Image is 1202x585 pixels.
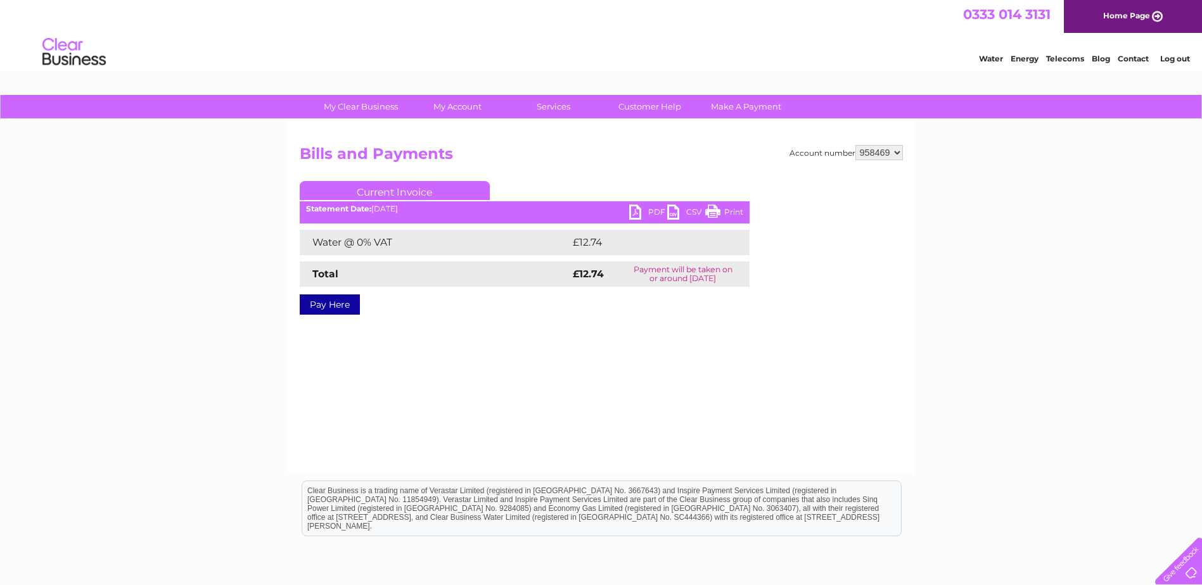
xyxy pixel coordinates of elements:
a: Water [979,54,1003,63]
a: 0333 014 3131 [963,6,1051,22]
a: Pay Here [300,294,360,315]
a: Energy [1011,54,1039,63]
h2: Bills and Payments [300,145,903,169]
b: Statement Date: [306,204,371,213]
a: My Clear Business [309,95,413,118]
div: Clear Business is a trading name of Verastar Limited (registered in [GEOGRAPHIC_DATA] No. 3667643... [302,7,901,61]
td: Payment will be taken on or around [DATE] [617,261,750,287]
a: Print [705,204,743,223]
td: Water @ 0% VAT [300,230,570,255]
a: Customer Help [598,95,702,118]
a: Contact [1118,54,1149,63]
img: logo.png [42,33,106,72]
strong: Total [312,268,338,280]
a: Telecoms [1046,54,1084,63]
a: PDF [629,204,667,223]
a: Current Invoice [300,181,490,200]
a: Make A Payment [694,95,798,118]
a: Blog [1092,54,1110,63]
a: CSV [667,204,705,223]
a: My Account [405,95,509,118]
td: £12.74 [570,230,722,255]
div: [DATE] [300,204,750,213]
div: Account number [790,145,903,160]
strong: £12.74 [573,268,604,280]
a: Services [501,95,606,118]
a: Log out [1160,54,1190,63]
